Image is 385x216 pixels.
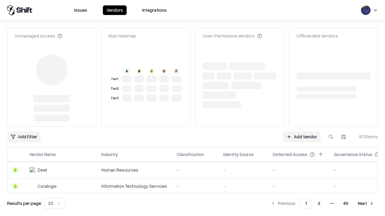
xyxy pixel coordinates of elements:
img: Deel [29,167,35,173]
div: Coralogix [38,183,57,189]
button: Next [354,198,378,209]
div: - [223,167,263,173]
div: Detected Access [273,151,307,157]
button: 1 [300,198,312,209]
div: Information Technology Services [101,183,167,189]
div: Classification [177,151,204,157]
div: Over-Permissive Vendors [202,33,262,39]
div: Risk Heatmap [109,33,136,39]
button: Issues [71,5,91,15]
div: C [149,69,154,73]
div: B [12,167,18,173]
div: Industry [101,151,118,157]
div: Deel [38,167,47,173]
div: 970 items [354,133,378,140]
nav: pagination [267,198,378,209]
div: F [174,69,179,73]
button: Add Filter [7,131,41,142]
button: 2 [313,198,325,209]
div: - [273,167,324,173]
div: Governance Status [334,151,372,157]
p: Results per page: [7,200,42,206]
div: - [177,183,214,189]
div: A [125,69,129,73]
a: Add Vendor [283,131,321,142]
div: Offboarded Vendors [296,33,338,39]
div: - [177,167,214,173]
div: Unmanaged Access [15,33,62,39]
div: - [273,183,324,189]
div: Vendor Name [29,151,56,157]
div: Human Resources [101,167,167,173]
div: Tier 3 [110,96,119,101]
div: Tier 1 [110,76,119,82]
button: 49 [338,198,353,209]
div: - [223,183,263,189]
div: D [162,69,166,73]
button: Integrations [139,5,170,15]
div: Tier 2 [110,86,119,91]
div: B [12,183,18,189]
img: Coralogix [29,183,35,189]
div: B [137,69,142,73]
div: Identity Source [223,151,254,157]
button: Vendors [103,5,127,15]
